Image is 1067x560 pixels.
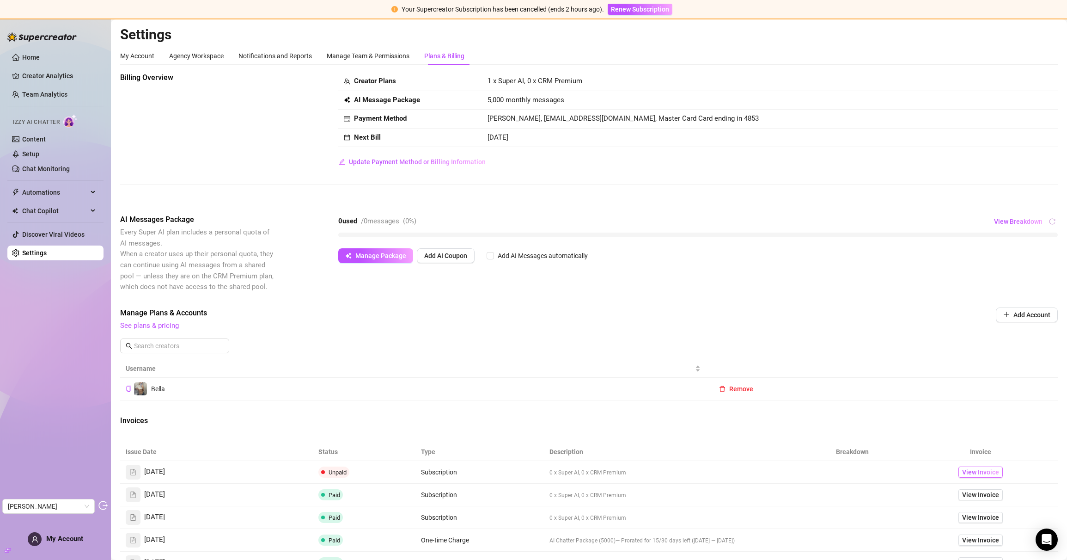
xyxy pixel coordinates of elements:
[120,443,313,461] th: Issue Date
[544,484,801,506] td: 0 x Super AI, 0 x CRM Premium
[313,443,415,461] th: Status
[144,535,165,546] span: [DATE]
[120,26,1058,43] h2: Settings
[962,467,999,477] span: View Invoice
[729,385,753,393] span: Remove
[329,514,340,521] span: Paid
[544,461,801,484] td: 0 x Super AI, 0 x CRM Premium
[958,467,1003,478] a: View Invoice
[338,217,357,225] strong: 0 used
[402,6,604,13] span: Your Supercreator Subscription has been cancelled (ends 2 hours ago).
[329,537,340,544] span: Paid
[339,159,345,165] span: edit
[391,6,398,12] span: exclamation-circle
[120,214,275,225] span: AI Messages Package
[338,154,486,169] button: Update Payment Method or Billing Information
[238,51,312,61] div: Notifications and Reports
[63,114,78,128] img: AI Chatter
[8,499,89,513] span: Bella Luca
[22,185,88,200] span: Automations
[544,506,801,529] td: 0 x Super AI, 0 x CRM Premium
[719,386,726,392] span: delete
[126,385,132,392] button: Copy Creator ID
[98,501,108,510] span: logout
[421,536,469,544] span: One-time Charge
[22,68,96,83] a: Creator Analytics
[338,248,413,263] button: Manage Package
[958,489,1003,500] a: View Invoice
[354,114,407,123] strong: Payment Method
[22,54,40,61] a: Home
[130,492,136,498] span: file-text
[417,248,475,263] button: Add AI Coupon
[1003,311,1010,318] span: plus
[126,386,132,392] span: copy
[126,343,132,349] span: search
[12,189,19,196] span: thunderbolt
[120,321,179,330] a: See plans & pricing
[1036,529,1058,551] div: Open Intercom Messenger
[994,214,1043,229] button: View Breakdown
[130,514,136,521] span: file-text
[120,308,933,319] span: Manage Plans & Accounts
[126,363,693,374] span: Username
[120,51,154,61] div: My Account
[22,91,67,98] a: Team Analytics
[421,491,457,498] span: Subscription
[712,382,761,396] button: Remove
[488,133,508,142] span: [DATE]
[22,231,85,238] a: Discover Viral Videos
[120,360,706,378] th: Username
[354,133,381,142] strong: Next Bill
[549,469,626,476] span: 0 x Super AI, 0 x CRM Premium
[46,535,83,543] span: My Account
[549,515,626,521] span: 0 x Super AI, 0 x CRM Premium
[169,51,224,61] div: Agency Workspace
[134,341,216,351] input: Search creators
[421,468,457,476] span: Subscription
[130,537,136,543] span: file-text
[344,78,350,85] span: team
[144,467,165,478] span: [DATE]
[329,469,347,476] span: Unpaid
[134,382,147,395] img: Bella
[903,443,1058,461] th: Invoice
[608,4,672,15] button: Renew Subscription
[5,547,11,554] span: build
[403,217,416,225] span: ( 0 %)
[1013,311,1050,319] span: Add Account
[1049,218,1055,225] span: reload
[549,537,616,544] span: AI Chatter Package (5000)
[421,514,457,521] span: Subscription
[549,492,626,498] span: 0 x Super AI, 0 x CRM Premium
[349,158,486,166] span: Update Payment Method or Billing Information
[488,114,759,123] span: [PERSON_NAME], [EMAIL_ADDRESS][DOMAIN_NAME], Master Card Card ending in 4853
[120,72,275,83] span: Billing Overview
[120,228,274,291] span: Every Super AI plan includes a personal quota of AI messages. When a creator uses up their person...
[608,6,672,13] a: Renew Subscription
[144,512,165,523] span: [DATE]
[151,385,165,393] span: Bella
[327,51,409,61] div: Manage Team & Permissions
[361,217,399,225] span: / 0 messages
[962,535,999,545] span: View Invoice
[12,208,18,214] img: Chat Copilot
[996,308,1058,322] button: Add Account
[488,77,582,85] span: 1 x Super AI, 0 x CRM Premium
[144,489,165,500] span: [DATE]
[488,95,564,106] span: 5,000 monthly messages
[801,443,903,461] th: Breakdown
[22,249,47,257] a: Settings
[616,537,735,544] span: — Prorated for 15/30 days left ([DATE] — [DATE])
[31,536,38,543] span: user
[544,443,801,461] th: Description
[22,165,70,172] a: Chat Monitoring
[354,96,420,104] strong: AI Message Package
[424,51,464,61] div: Plans & Billing
[120,415,275,426] span: Invoices
[344,134,350,141] span: calendar
[329,492,340,498] span: Paid
[611,6,669,13] span: Renew Subscription
[962,490,999,500] span: View Invoice
[958,512,1003,523] a: View Invoice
